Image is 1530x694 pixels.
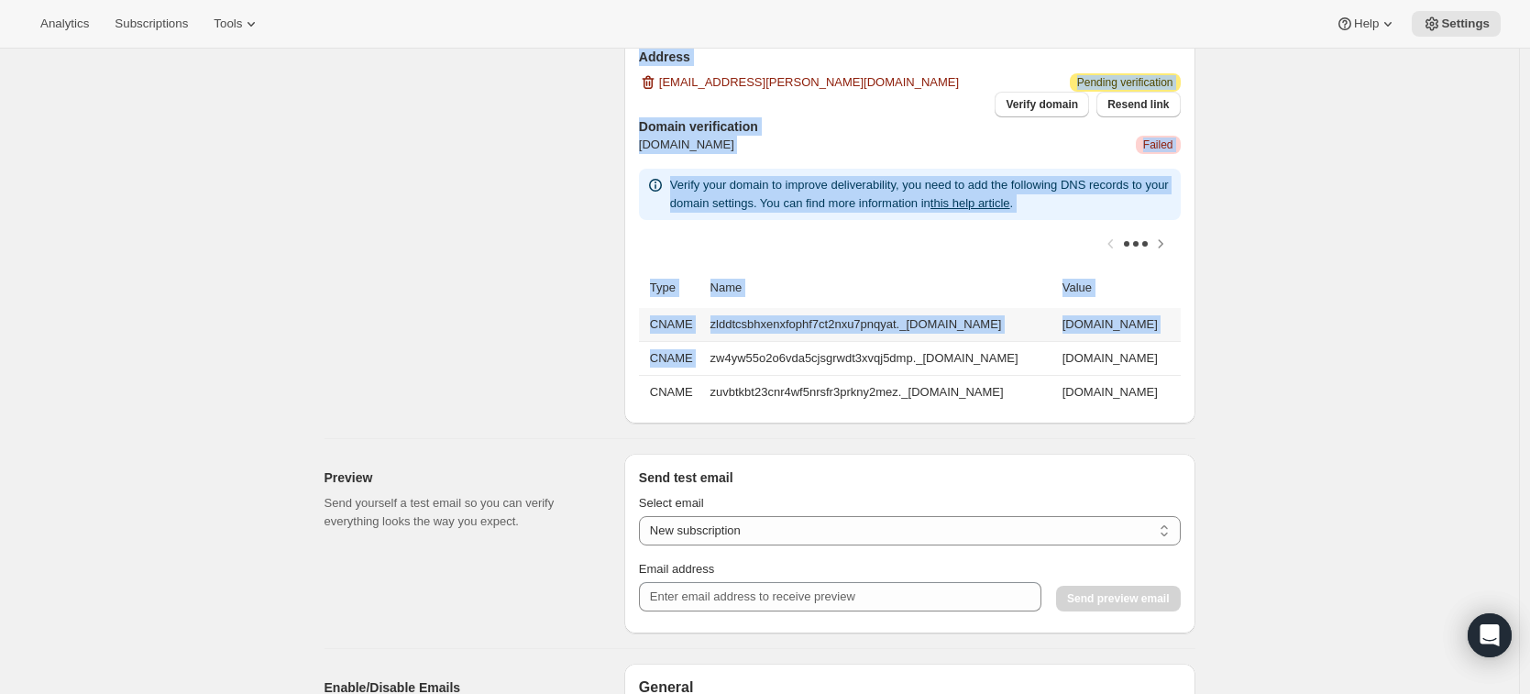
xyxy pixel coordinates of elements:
th: Name [705,268,1057,308]
th: CNAME [639,308,705,341]
th: Value [1057,268,1181,308]
span: Verify domain [1006,97,1078,112]
button: Subscriptions [104,11,199,37]
span: Tools [214,17,242,31]
h3: Send test email [639,468,1181,487]
button: Analytics [29,11,100,37]
td: zuvbtkbt23cnr4wf5nrsfr3prkny2mez._[DOMAIN_NAME] [705,375,1057,409]
th: CNAME [639,375,705,409]
button: Verify domain [995,92,1089,117]
span: Analytics [40,17,89,31]
span: Email address [639,562,714,576]
span: Resend link [1107,97,1169,112]
td: [DOMAIN_NAME] [1057,341,1181,375]
span: Settings [1441,17,1490,31]
div: Open Intercom Messenger [1468,613,1512,657]
span: [DOMAIN_NAME] [639,136,734,154]
td: zw4yw55o2o6vda5cjsgrwdt3xvqj5dmp._[DOMAIN_NAME] [705,341,1057,375]
span: Failed [1143,138,1173,152]
th: CNAME [639,341,705,375]
p: Send yourself a test email so you can verify everything looks the way you expect. [325,494,595,531]
h3: Domain verification [639,117,1181,136]
button: [EMAIL_ADDRESS][PERSON_NAME][DOMAIN_NAME] [628,68,970,97]
td: [DOMAIN_NAME] [1057,375,1181,409]
h2: Preview [325,468,595,487]
a: this help article [930,196,1010,210]
button: Resend link [1096,92,1180,117]
span: [EMAIL_ADDRESS][PERSON_NAME][DOMAIN_NAME] [659,73,959,92]
button: Tools [203,11,271,37]
input: Enter email address to receive preview [639,582,1041,611]
td: [DOMAIN_NAME] [1057,308,1181,341]
span: Pending verification [1077,75,1173,90]
span: Help [1354,17,1379,31]
th: Type [639,268,705,308]
span: Subscriptions [115,17,188,31]
button: Help [1325,11,1408,37]
p: Verify your domain to improve deliverability, you need to add the following DNS records to your d... [670,176,1173,213]
span: Select email [639,496,704,510]
td: zlddtcsbhxenxfophf7ct2nxu7pnqyat._[DOMAIN_NAME] [705,308,1057,341]
h3: Address [639,48,1181,66]
button: Scroll table right one column [1148,231,1173,257]
button: Settings [1412,11,1501,37]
